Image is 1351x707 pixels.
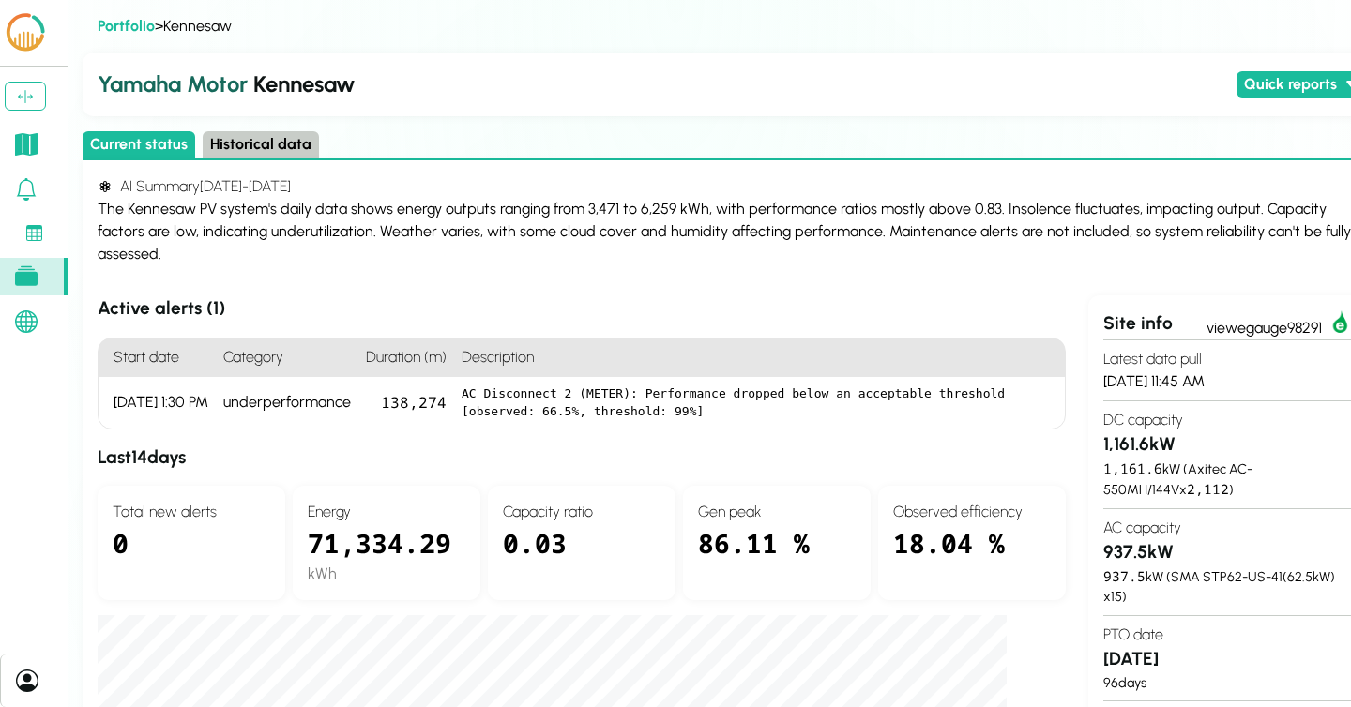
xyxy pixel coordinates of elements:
h4: Observed efficiency [893,501,1051,523]
h3: Last 14 days [98,444,1066,472]
h4: Start date [99,338,216,377]
h4: Capacity ratio [503,501,660,523]
span: 937.5 [1103,567,1146,585]
div: kWh [308,563,465,585]
h4: Description [454,338,1065,377]
button: Current status [83,131,195,158]
h4: Energy [308,501,465,523]
div: 71,334.29 [308,523,465,563]
h3: Active alerts ( 1 ) [98,295,1066,323]
img: LCOE.ai [3,11,48,54]
div: Site info [1103,310,1207,339]
pre: AC Disconnect 2 (METER): Performance dropped below an acceptable threshold [observed: 66.5%, thre... [462,384,1050,421]
div: 0.03 [503,523,660,585]
span: 2,112 [1187,480,1229,498]
div: 0 [113,523,270,585]
span: Yamaha Motor [98,70,248,98]
div: 18.04 % [893,523,1051,585]
span: 15 [1111,588,1122,605]
a: Portfolio [98,17,155,35]
h4: Total new alerts [113,501,270,523]
h4: Category [216,338,358,377]
button: Historical data [203,131,319,158]
span: 1,161.6 [1103,459,1162,477]
div: [DATE] 1:30 PM [99,377,216,429]
div: underperformance [216,377,358,429]
h4: Gen peak [698,501,856,523]
div: 138,274 [358,377,454,429]
h4: Duration (m) [358,338,454,377]
div: 86.11 % [698,523,856,585]
h2: Kennesaw [98,68,1229,101]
